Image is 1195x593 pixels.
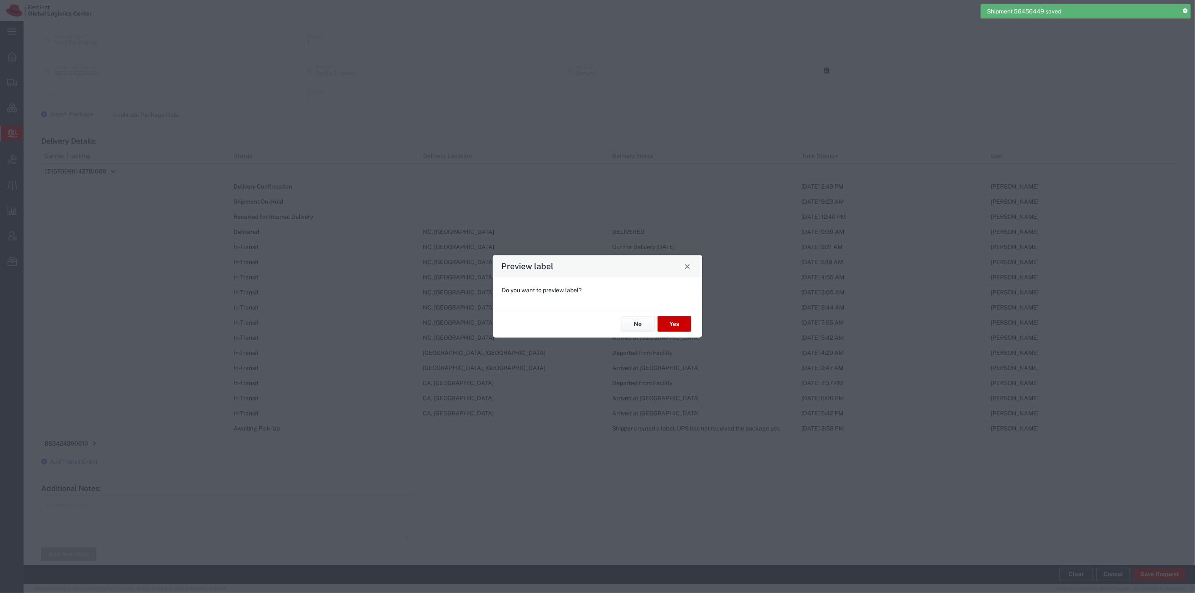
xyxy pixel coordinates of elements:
[502,260,554,272] h4: Preview label
[658,316,691,332] button: Yes
[621,316,655,332] button: No
[502,286,693,295] p: Do you want to preview label?
[987,7,1061,16] span: Shipment 56456449 saved
[682,260,693,272] button: Close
